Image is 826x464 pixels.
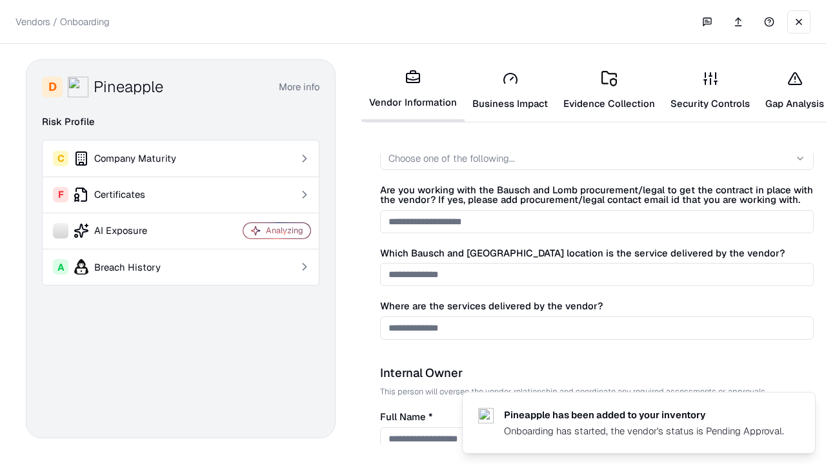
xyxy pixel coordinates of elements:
[94,77,163,97] div: Pineapple
[53,259,68,275] div: A
[380,412,814,422] label: Full Name *
[15,15,110,28] p: Vendors / Onboarding
[53,259,206,275] div: Breach History
[42,114,319,130] div: Risk Profile
[53,151,68,166] div: C
[663,61,758,121] a: Security Controls
[504,408,784,421] div: Pineapple has been added to your inventory
[556,61,663,121] a: Evidence Collection
[380,386,814,397] p: This person will oversee the vendor relationship and coordinate any required assessments or appro...
[380,302,814,311] label: Where are the services delivered by the vendor?
[42,77,63,97] div: D
[361,59,465,122] a: Vendor Information
[266,225,303,236] div: Analyzing
[388,151,515,165] div: Choose one of the following...
[53,187,68,202] div: F
[465,61,556,121] a: Business Impact
[53,151,206,166] div: Company Maturity
[380,249,814,258] label: Which Bausch and [GEOGRAPHIC_DATA] location is the service delivered by the vendor?
[380,147,814,170] button: Choose one of the following...
[68,77,88,97] img: Pineapple
[53,187,206,202] div: Certificates
[380,365,814,381] div: Internal Owner
[380,186,814,205] label: Are you working with the Bausch and Lomb procurement/legal to get the contract in place with the ...
[279,75,319,99] button: More info
[53,223,206,238] div: AI Exposure
[478,408,494,423] img: pineappleenergy.com
[504,424,784,438] div: Onboarding has started, the vendor's status is Pending Approval.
